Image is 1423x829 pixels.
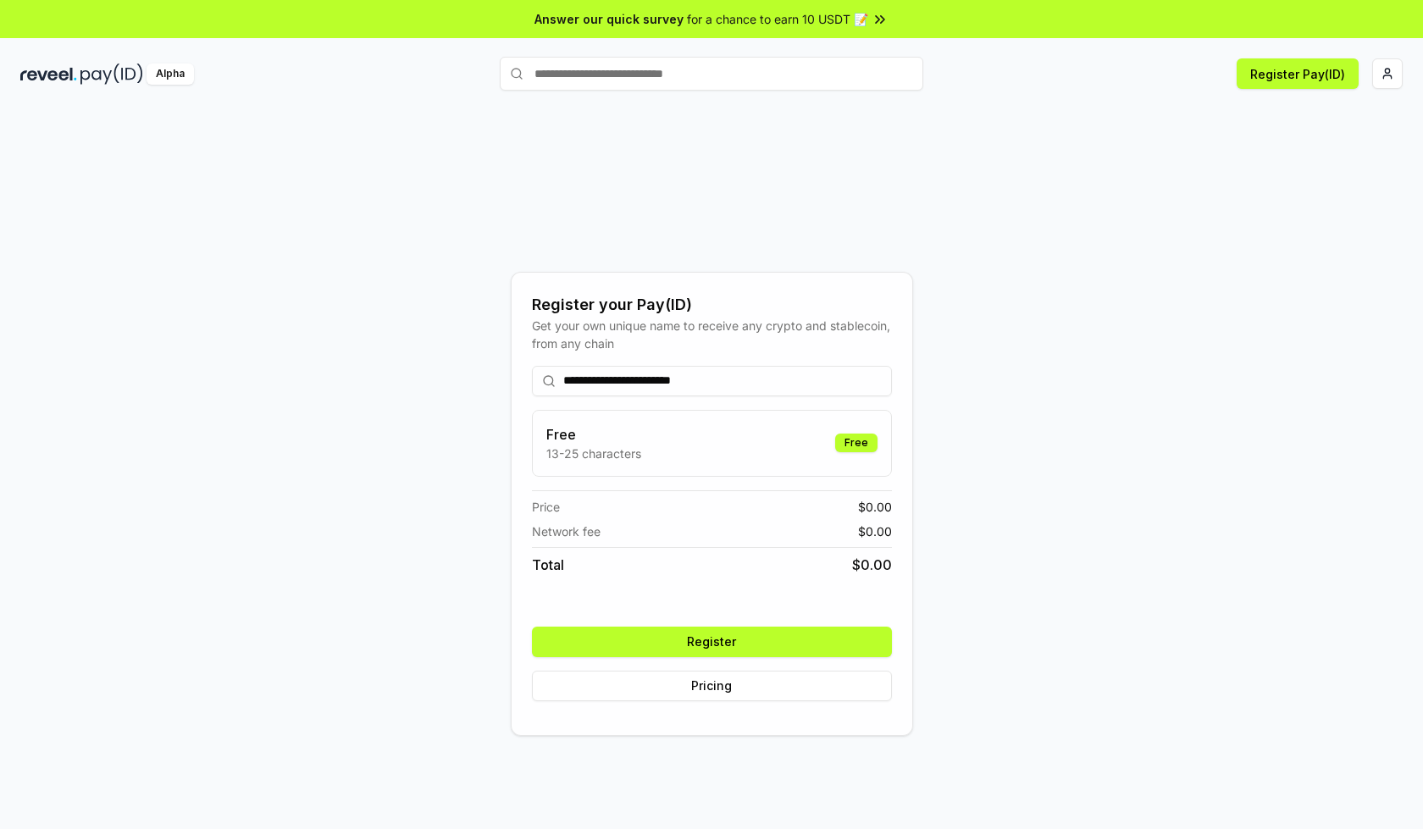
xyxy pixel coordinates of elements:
button: Register [532,627,892,657]
span: Total [532,555,564,575]
div: Free [835,434,878,452]
span: $ 0.00 [858,498,892,516]
span: Price [532,498,560,516]
div: Get your own unique name to receive any crypto and stablecoin, from any chain [532,317,892,352]
div: Register your Pay(ID) [532,293,892,317]
div: Alpha [147,64,194,85]
span: Network fee [532,522,601,540]
span: Answer our quick survey [534,10,684,28]
p: 13-25 characters [546,445,641,462]
button: Register Pay(ID) [1237,58,1359,89]
button: Pricing [532,671,892,701]
span: $ 0.00 [858,522,892,540]
span: for a chance to earn 10 USDT 📝 [687,10,868,28]
h3: Free [546,424,641,445]
img: pay_id [80,64,143,85]
img: reveel_dark [20,64,77,85]
span: $ 0.00 [852,555,892,575]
